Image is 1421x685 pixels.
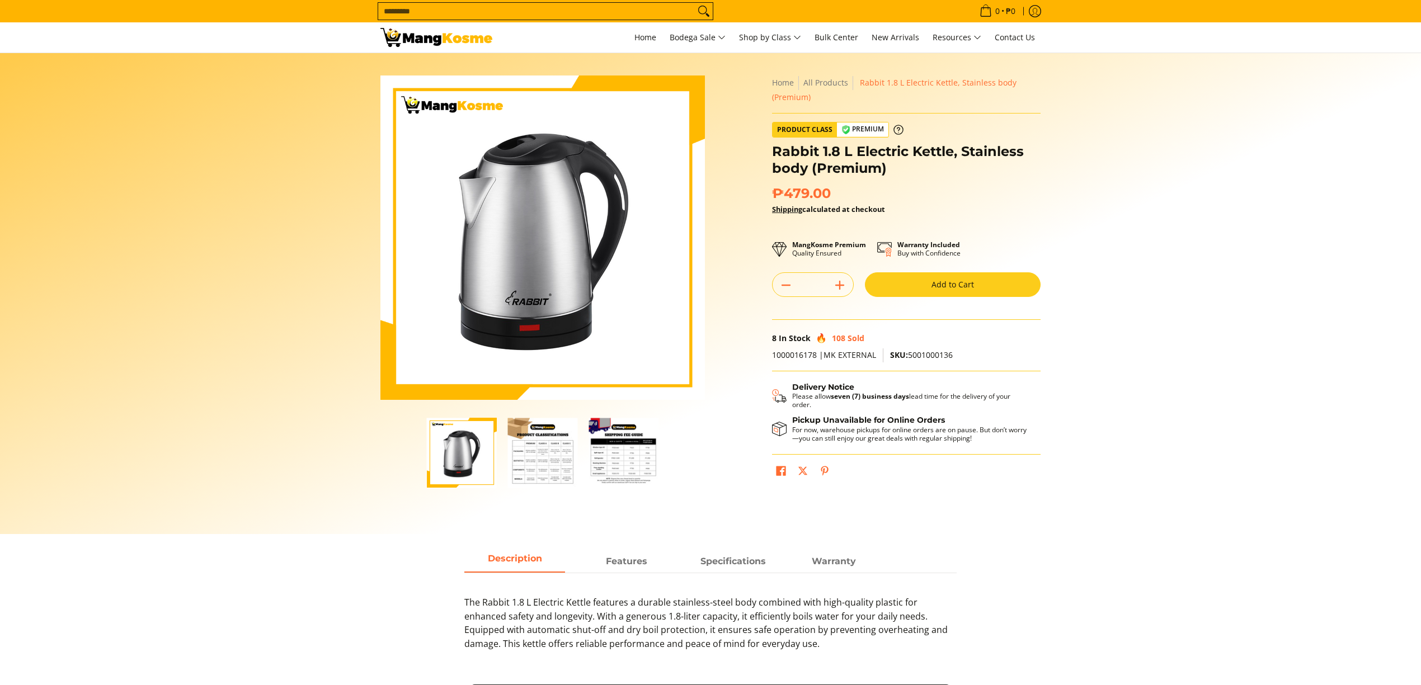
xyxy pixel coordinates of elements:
[606,556,647,566] strong: Features
[589,418,659,488] img: Rabbit 1.8 L Electric Kettle, Stainless body (Premium)-3
[380,75,705,400] img: Rabbit 1.8 L Electric Kettle, Stainless body (Premium)
[772,204,802,214] a: Shipping
[783,551,884,573] a: Description 3
[504,22,1041,53] nav: Main Menu
[783,551,884,571] span: Warranty
[890,349,953,360] span: 5001000136
[976,5,1019,17] span: •
[995,32,1035,42] span: Contact Us
[772,75,1041,105] nav: Breadcrumbs
[809,22,864,53] a: Bulk Center
[994,7,1001,15] span: 0
[803,77,848,88] a: All Products
[866,22,925,53] a: New Arrivals
[464,573,957,662] div: Description
[792,392,1029,409] p: Please allow lead time for the delivery of your order.
[772,349,876,360] span: 1000016178 |MK EXTERNAL
[772,382,1029,409] button: Shipping & Delivery
[792,240,866,249] strong: MangKosme Premium
[865,272,1041,297] button: Add to Cart
[832,333,845,343] span: 108
[792,415,945,425] strong: Pickup Unavailable for Online Orders
[576,551,677,573] a: Description 1
[733,22,807,53] a: Shop by Class
[695,3,713,20] button: Search
[779,333,811,343] span: In Stock
[872,32,919,42] span: New Arrivals
[772,122,904,138] a: Product Class Premium
[933,31,981,45] span: Resources
[772,77,794,88] a: Home
[670,31,726,45] span: Bodega Sale
[837,122,888,136] span: Premium
[772,185,831,202] span: ₱479.00
[772,143,1041,177] h1: Rabbit 1.8 L Electric Kettle, Stainless body (Premium)
[508,418,578,488] img: Rabbit 1.8 L Electric Kettle, Stainless body (Premium)-2
[772,333,777,343] span: 8
[897,240,960,249] strong: Warranty Included
[464,551,565,573] a: Description
[890,349,908,360] span: SKU:
[927,22,987,53] a: Resources
[792,426,1029,442] p: For now, warehouse pickups for online orders are on pause. But don’t worry—you can still enjoy ou...
[773,122,837,137] span: Product Class
[792,240,866,257] p: Quality Ensured
[1004,7,1017,15] span: ₱0
[826,276,853,294] button: Add
[427,418,497,488] img: Rabbit 1.8 L Electric Kettle, Stainless body (Premium)-1
[464,551,565,571] span: Description
[848,333,864,343] span: Sold
[700,556,766,566] strong: Specifications
[380,28,492,47] img: Rabbit 1.8 L Stainless Electric Kettle (Premium) l Mang Kosme
[739,31,801,45] span: Shop by Class
[464,596,957,662] p: The Rabbit 1.8 L Electric Kettle features a durable stainless-steel body combined with high-quali...
[815,32,858,42] span: Bulk Center
[989,22,1041,53] a: Contact Us
[629,22,662,53] a: Home
[634,32,656,42] span: Home
[772,204,885,214] strong: calculated at checkout
[773,276,799,294] button: Subtract
[792,382,854,392] strong: Delivery Notice
[841,125,850,134] img: premium-badge-icon.webp
[795,463,811,482] a: Post on X
[897,240,961,257] p: Buy with Confidence
[772,77,1017,102] span: Rabbit 1.8 L Electric Kettle, Stainless body (Premium)
[831,391,909,401] strong: seven (7) business days
[817,463,832,482] a: Pin on Pinterest
[773,463,789,482] a: Share on Facebook
[664,22,731,53] a: Bodega Sale
[683,551,783,573] a: Description 2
